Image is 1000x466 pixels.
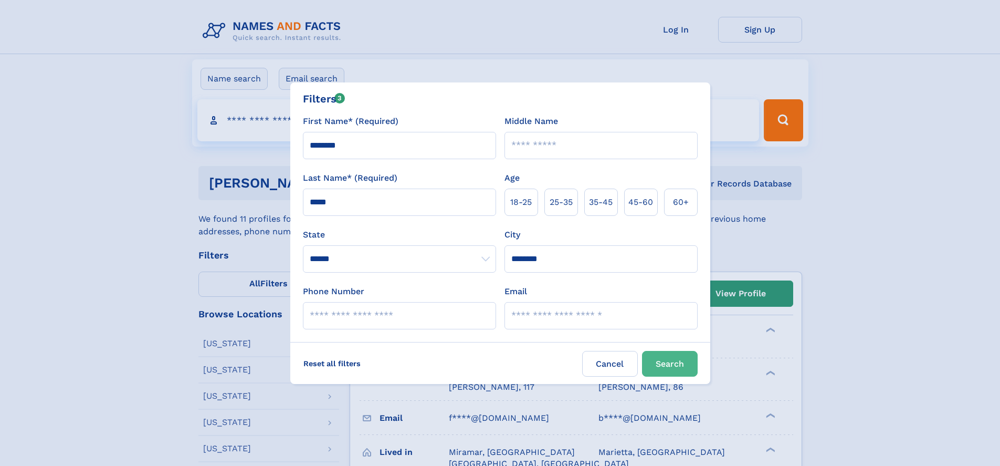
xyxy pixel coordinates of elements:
span: 35‑45 [589,196,613,209]
span: 18‑25 [510,196,532,209]
label: Phone Number [303,285,364,298]
label: Reset all filters [297,351,367,376]
label: Email [504,285,527,298]
label: Middle Name [504,115,558,128]
span: 60+ [673,196,689,209]
span: 25‑35 [550,196,573,209]
label: State [303,229,496,241]
label: Age [504,172,520,184]
label: Last Name* (Required) [303,172,397,184]
span: 45‑60 [628,196,653,209]
label: Cancel [582,351,638,377]
button: Search [642,351,698,377]
label: First Name* (Required) [303,115,398,128]
div: Filters [303,91,345,107]
label: City [504,229,520,241]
